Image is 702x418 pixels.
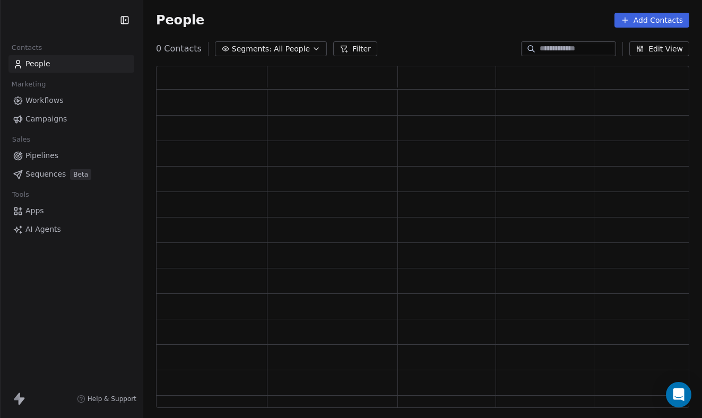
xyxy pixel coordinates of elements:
[7,76,50,92] span: Marketing
[157,90,692,408] div: grid
[25,205,44,216] span: Apps
[25,114,67,125] span: Campaigns
[8,55,134,73] a: People
[8,202,134,220] a: Apps
[7,132,35,147] span: Sales
[8,92,134,109] a: Workflows
[8,110,134,128] a: Campaigns
[25,58,50,69] span: People
[629,41,689,56] button: Edit View
[333,41,377,56] button: Filter
[7,40,47,56] span: Contacts
[8,221,134,238] a: AI Agents
[8,166,134,183] a: SequencesBeta
[7,187,33,203] span: Tools
[25,169,66,180] span: Sequences
[614,13,689,28] button: Add Contacts
[88,395,136,403] span: Help & Support
[232,43,272,55] span: Segments:
[25,224,61,235] span: AI Agents
[666,382,691,407] div: Open Intercom Messenger
[25,150,58,161] span: Pipelines
[156,12,204,28] span: People
[156,42,202,55] span: 0 Contacts
[77,395,136,403] a: Help & Support
[274,43,310,55] span: All People
[25,95,64,106] span: Workflows
[70,169,91,180] span: Beta
[8,147,134,164] a: Pipelines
